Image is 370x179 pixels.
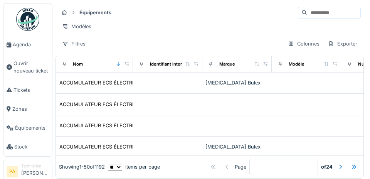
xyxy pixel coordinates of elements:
[321,163,333,171] strong: of 24
[3,54,52,80] a: Ouvrir nouveau ticket
[59,163,105,171] div: Showing 1 - 50 of 1192
[76,9,114,16] strong: Équipements
[13,41,49,48] span: Agenda
[21,163,49,169] div: Technicien
[3,100,52,118] a: Zones
[14,143,49,150] span: Stock
[284,38,323,49] div: Colonnes
[205,143,269,150] div: [MEDICAL_DATA] Bulex
[289,61,304,68] div: Modèle
[205,79,269,86] div: [MEDICAL_DATA] Bulex
[235,163,246,171] div: Page
[73,61,83,68] div: Nom
[13,60,49,74] span: Ouvrir nouveau ticket
[3,81,52,100] a: Tickets
[3,118,52,137] a: Équipements
[59,143,154,150] div: ACCUMULATEUR ECS ÉLECTRIQUE IND
[7,166,18,177] li: PA
[59,38,89,49] div: Filtres
[59,122,154,129] div: ACCUMULATEUR ECS ÉLECTRIQUE IND
[13,86,49,94] span: Tickets
[3,35,52,54] a: Agenda
[219,61,235,68] div: Marque
[59,21,95,32] div: Modèles
[16,8,39,31] img: Badge_color-CXgf-gQk.svg
[108,163,160,171] div: items per page
[59,79,154,86] div: ACCUMULATEUR ECS ÉLECTRIQUE IND
[325,38,361,49] div: Exporter
[59,101,154,108] div: ACCUMULATEUR ECS ÉLECTRIQUE IND
[15,124,49,132] span: Équipements
[3,137,52,156] a: Stock
[12,105,49,113] span: Zones
[150,61,187,68] div: Identifiant interne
